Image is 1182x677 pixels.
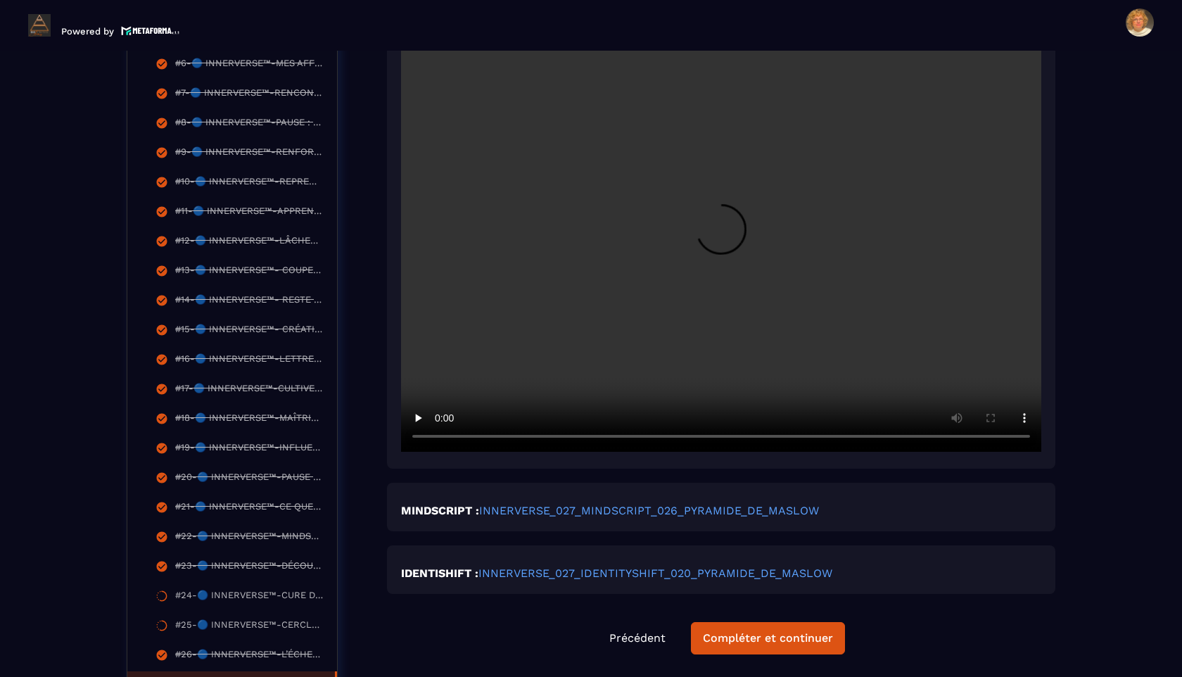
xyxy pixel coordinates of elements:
[175,58,323,73] div: #6-🔵 INNERVERSE™-MES AFFIRMATIONS POSITIVES
[175,146,323,162] div: #9-🔵 INNERVERSE™-RENFORCE TON MINDSET
[175,619,323,635] div: #25-🔵 INNERVERSE™-CERCLE DES DÉSIRS
[175,87,323,103] div: #7-🔵 INNERVERSE™-RENCONTRE AVEC TON ENFANT INTÉRIEUR.
[175,205,323,221] div: #11-🔵 INNERVERSE™-APPRENDS À DIRE NON
[175,560,323,576] div: #23-🔵 INNERVERSE™-DÉCOUVRIR MES COMPORTEMENTS
[175,324,323,339] div: #15-🔵 INNERVERSE™- CRÉATION DE TREMPLINS
[479,504,819,517] a: INNERVERSE_027_MINDSCRIPT_026_PYRAMIDE_DE_MASLOW
[28,14,51,37] img: logo-branding
[175,176,323,191] div: #10-🔵 INNERVERSE™-REPRENDS TON POUVOIR
[401,567,478,580] strong: IDENTISHIFT :
[121,25,180,37] img: logo
[703,631,833,645] div: Compléter et continuer
[61,26,114,37] p: Powered by
[175,265,323,280] div: #13-🔵 INNERVERSE™- COUPER LES SACS DE SABLE
[175,412,323,428] div: #18-🔵 INNERVERSE™-MAÎTRISER VOE ÉMOTIONS
[175,353,323,369] div: #16-🔵 INNERVERSE™-LETTRE DE COLÈRE
[175,235,323,251] div: #12-🔵 INNERVERSE™-LÂCHER-PRISE
[175,117,323,132] div: #8-🔵 INNERVERSE™-PAUSE : TU VIENS D’ACTIVER TON NOUVEAU CYCLE
[175,442,323,457] div: #19-🔵 INNERVERSE™-INFLUENCE DES ÉMOTIONS SUR L'ACTION
[175,649,323,664] div: #26-🔵 INNERVERSE™-L’ÉCHELLE DE [PERSON_NAME]
[175,531,323,546] div: #22-🔵 INNERVERSE™-MINDSET IDÉAL
[175,590,323,605] div: #24-🔵 INNERVERSE™-CURE DÉTOX
[598,623,677,654] button: Précédent
[691,622,845,654] button: Compléter et continuer
[401,504,479,517] strong: MINDSCRIPT :
[175,383,323,398] div: #17-🔵 INNERVERSE™-CULTIVEZ UN MINDSET POSITIF
[175,294,323,310] div: #14-🔵 INNERVERSE™- RESTE TOI-MÊME
[175,501,323,517] div: #21-🔵 INNERVERSE™-CE QUE TU ATTIRES
[175,472,323,487] div: #20-🔵 INNERVERSE™-PAUSE DE RECONNAISSANCE ET RESET ENERGETIQUE
[478,567,832,580] a: INNERVERSE_027_IDENTITYSHIFT_020_PYRAMIDE_DE_MASLOW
